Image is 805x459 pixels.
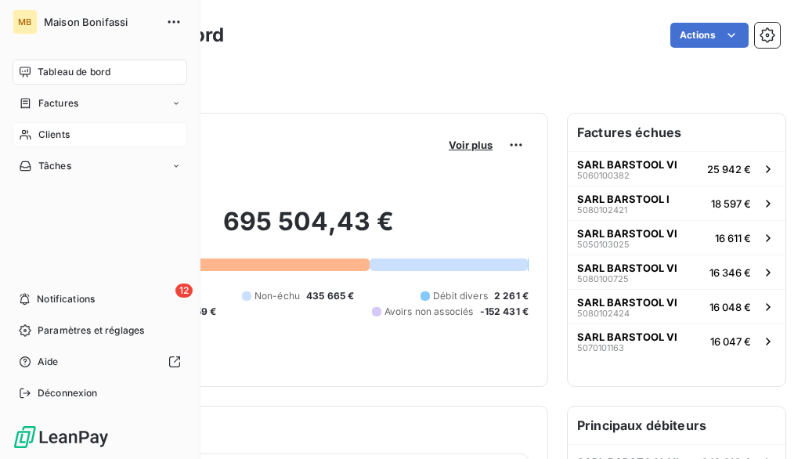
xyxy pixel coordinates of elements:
span: 2 261 € [494,289,529,303]
span: 12 [175,284,193,298]
button: SARL BARSTOOL VI505010302516 611 € [568,220,785,255]
button: Voir plus [444,138,497,152]
span: 5070101163 [577,343,624,352]
span: 5060100382 [577,171,630,180]
img: Logo LeanPay [13,425,110,450]
span: 16 346 € [709,266,751,279]
span: Factures [38,96,78,110]
h6: Factures échues [568,114,785,151]
span: SARL BARSTOOL VI [577,262,677,274]
span: Paramètres et réglages [38,323,144,338]
button: Actions [670,23,749,48]
button: SARL BARSTOOL VI508010242416 048 € [568,289,785,323]
span: 16 047 € [710,335,751,348]
span: Clients [38,128,70,142]
iframe: Intercom live chat [752,406,789,443]
span: SARL BARSTOOL VI [577,296,677,309]
span: 25 942 € [707,163,751,175]
span: 5080102421 [577,205,627,215]
span: Déconnexion [38,386,98,400]
span: Maison Bonifassi [44,16,157,28]
span: -152 431 € [480,305,529,319]
span: 5080102424 [577,309,630,318]
span: 5050103025 [577,240,630,249]
span: Tableau de bord [38,65,110,79]
span: 16 611 € [715,232,751,244]
span: Notifications [37,292,95,306]
span: 16 048 € [709,301,751,313]
span: SARL BARSTOOL I [577,193,670,205]
span: Tâches [38,159,71,173]
span: Voir plus [449,139,493,151]
h6: Principaux débiteurs [568,407,785,444]
span: Avoirs non associés [384,305,474,319]
span: 18 597 € [711,197,751,210]
div: MB [13,9,38,34]
span: Débit divers [433,289,488,303]
span: 5080100725 [577,274,629,284]
span: Aide [38,355,59,369]
button: SARL BARSTOOL I508010242118 597 € [568,186,785,220]
span: 435 665 € [306,289,354,303]
a: Aide [13,349,187,374]
span: SARL BARSTOOL VI [577,158,677,171]
span: Non-échu [254,289,300,303]
span: SARL BARSTOOL VI [577,227,677,240]
h2: 695 504,43 € [88,206,529,253]
button: SARL BARSTOOL VI507010116316 047 € [568,323,785,358]
button: SARL BARSTOOL VI506010038225 942 € [568,151,785,186]
span: SARL BARSTOOL VI [577,331,677,343]
button: SARL BARSTOOL VI508010072516 346 € [568,255,785,289]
